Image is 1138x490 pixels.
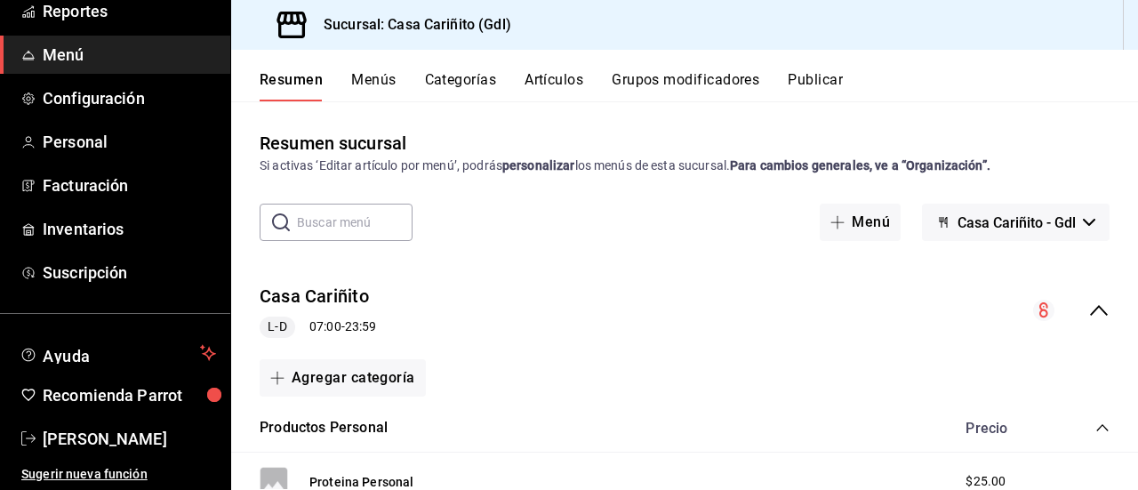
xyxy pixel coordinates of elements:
[260,359,426,397] button: Agregar categoría
[260,71,323,101] button: Resumen
[260,130,406,157] div: Resumen sucursal
[260,284,369,309] button: Casa Cariñito
[297,205,413,240] input: Buscar menú
[231,269,1138,352] div: collapse-menu-row
[502,158,575,173] strong: personalizar
[43,383,216,407] span: Recomienda Parrot
[43,261,216,285] span: Suscripción
[21,465,216,484] span: Sugerir nueva función
[730,158,990,173] strong: Para cambios generales, ve a “Organización”.
[260,157,1110,175] div: Si activas ‘Editar artículo por menú’, podrás los menús de esta sucursal.
[43,342,193,364] span: Ayuda
[43,43,216,67] span: Menú
[43,427,216,451] span: [PERSON_NAME]
[820,204,901,241] button: Menú
[260,71,1138,101] div: navigation tabs
[525,71,583,101] button: Artículos
[1095,421,1110,435] button: collapse-category-row
[922,204,1110,241] button: Casa Cariñito - Gdl
[260,317,376,338] div: 07:00 - 23:59
[958,214,1076,231] span: Casa Cariñito - Gdl
[351,71,396,101] button: Menús
[260,418,388,438] button: Productos Personal
[43,173,216,197] span: Facturación
[788,71,843,101] button: Publicar
[43,130,216,154] span: Personal
[309,14,511,36] h3: Sucursal: Casa Cariñito (Gdl)
[260,317,293,336] span: L-D
[425,71,497,101] button: Categorías
[948,420,1062,437] div: Precio
[43,86,216,110] span: Configuración
[612,71,759,101] button: Grupos modificadores
[43,217,216,241] span: Inventarios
